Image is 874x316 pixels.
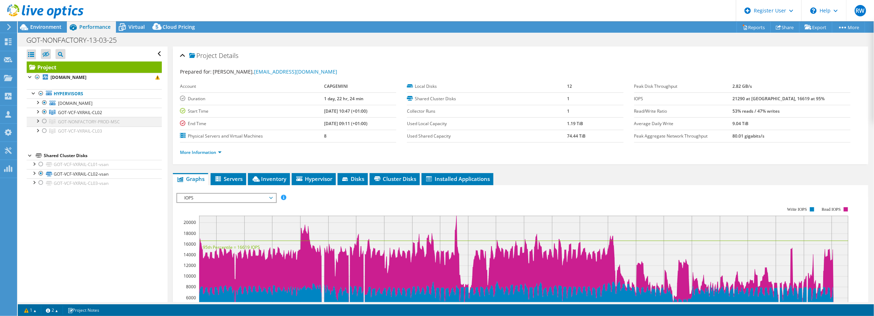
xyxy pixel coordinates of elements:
[733,83,752,89] b: 2.82 GB/s
[79,23,111,30] span: Performance
[19,306,41,315] a: 1
[163,23,195,30] span: Cloud Pricing
[180,68,212,75] label: Prepared for:
[407,83,567,90] label: Local Disks
[214,175,243,182] span: Servers
[254,68,337,75] a: [EMAIL_ADDRESS][DOMAIN_NAME]
[186,295,196,301] text: 6000
[184,230,196,236] text: 18000
[219,51,238,60] span: Details
[407,95,567,102] label: Shared Cluster Disks
[634,120,733,127] label: Average Daily Write
[44,151,162,160] div: Shared Cluster Disks
[733,96,825,102] b: 21290 at [GEOGRAPHIC_DATA], 16619 at 95%
[181,194,272,202] span: IOPS
[799,22,832,33] a: Export
[27,127,162,136] a: GOT-VCF-VXRAIL-CL03
[634,108,733,115] label: Read/Write Ratio
[41,306,63,315] a: 2
[407,108,567,115] label: Collector Runs
[634,133,733,140] label: Peak Aggregate Network Throughput
[176,175,205,182] span: Graphs
[787,207,807,212] text: Write IOPS
[180,133,324,140] label: Physical Servers and Virtual Machines
[58,128,102,134] span: GOT-VCF-VXRAIL-CL03
[567,96,570,102] b: 1
[27,169,162,178] a: GOT-VCF-VXRAIL-CL02-vsan
[324,120,367,127] b: [DATE] 09:11 (+01:00)
[184,219,196,225] text: 20000
[186,284,196,290] text: 8000
[27,73,162,82] a: [DOMAIN_NAME]
[407,120,567,127] label: Used Local Capacity
[58,109,102,116] span: GOT-VCF-VXRAIL-CL02
[203,244,260,250] text: 95th Percentile = 16619 IOPS
[58,100,92,106] span: [DOMAIN_NAME]
[51,74,86,80] b: [DOMAIN_NAME]
[180,108,324,115] label: Start Time
[324,108,367,114] b: [DATE] 10:47 (+01:00)
[407,133,567,140] label: Used Shared Capacity
[27,98,162,108] a: [DOMAIN_NAME]
[184,241,196,247] text: 16000
[733,108,780,114] b: 53% reads / 47% writes
[324,96,364,102] b: 1 day, 22 hr, 24 min
[567,120,583,127] b: 1.19 TiB
[180,83,324,90] label: Account
[27,108,162,117] a: GOT-VCF-VXRAIL-CL02
[425,175,490,182] span: Installed Applications
[567,83,572,89] b: 12
[184,252,196,258] text: 14000
[770,22,800,33] a: Share
[27,178,162,188] a: GOT-VCF-VXRAIL-CL03-vsan
[213,68,337,75] span: [PERSON_NAME],
[733,133,765,139] b: 80.01 gigabits/s
[341,175,364,182] span: Disks
[27,160,162,169] a: GOT-VCF-VXRAIL-CL01-vsan
[180,95,324,102] label: Duration
[634,83,733,90] label: Peak Disk Throughput
[58,119,120,125] span: GOT-NONFACTORY-PROD-MSC
[27,61,162,73] a: Project
[295,175,332,182] span: Hypervisor
[27,117,162,126] a: GOT-NONFACTORY-PROD-MSC
[27,89,162,98] a: Hypervisors
[822,207,841,212] text: Read IOPS
[180,120,324,127] label: End Time
[189,52,217,59] span: Project
[180,149,222,155] a: More Information
[832,22,865,33] a: More
[184,262,196,268] text: 12000
[251,175,286,182] span: Inventory
[810,7,817,14] svg: \n
[23,36,128,44] h1: GOT-NONFACTORY-13-03-25
[128,23,145,30] span: Virtual
[855,5,866,16] span: RW
[324,83,348,89] b: CAPGEMINI
[324,133,327,139] b: 8
[634,95,733,102] label: IOPS
[373,175,416,182] span: Cluster Disks
[184,273,196,279] text: 10000
[567,133,586,139] b: 74.44 TiB
[30,23,62,30] span: Environment
[63,306,104,315] a: Project Notes
[733,120,749,127] b: 9.04 TiB
[567,108,570,114] b: 1
[737,22,771,33] a: Reports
